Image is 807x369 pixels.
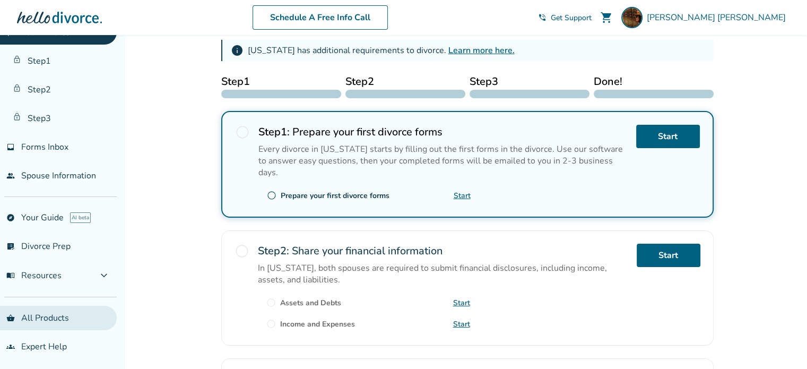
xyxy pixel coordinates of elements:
span: phone_in_talk [538,13,546,22]
div: Assets and Debts [280,298,341,308]
a: Start [637,244,700,267]
span: shopping_basket [6,314,15,322]
span: Resources [6,270,62,281]
span: people [6,171,15,180]
span: Step 2 [345,74,465,90]
span: Step 1 [221,74,341,90]
span: radio_button_unchecked [266,319,276,329]
h2: Share your financial information [258,244,628,258]
span: radio_button_unchecked [267,191,276,200]
a: Start [453,319,470,329]
span: Get Support [551,13,592,23]
span: radio_button_unchecked [235,244,249,259]
span: shopping_cart [600,11,613,24]
strong: Step 2 : [258,244,289,258]
div: [US_STATE] has additional requirements to divorce. [248,45,515,56]
span: Forms Inbox [21,141,68,153]
img: Amanda Conway [621,7,643,28]
span: radio_button_unchecked [235,125,250,140]
a: Start [453,298,470,308]
a: Schedule A Free Info Call [253,5,388,30]
a: Start [636,125,700,148]
iframe: Chat Widget [754,318,807,369]
div: Prepare your first divorce forms [281,191,389,201]
div: Income and Expenses [280,319,355,329]
div: Every divorce in [US_STATE] starts by filling out the first forms in the divorce. Use our softwar... [258,143,628,178]
span: list_alt_check [6,242,15,251]
span: explore [6,213,15,222]
span: expand_more [98,269,110,282]
span: radio_button_unchecked [266,298,276,307]
span: AI beta [70,212,91,223]
a: Start [454,191,471,201]
span: Done! [594,74,714,90]
a: Learn more here. [448,45,515,56]
span: menu_book [6,271,15,280]
span: inbox [6,143,15,151]
span: [PERSON_NAME] [PERSON_NAME] [647,12,790,23]
span: flag_2 [6,28,15,37]
div: In [US_STATE], both spouses are required to submit financial disclosures, including income, asset... [258,262,628,286]
span: Step 3 [470,74,589,90]
a: phone_in_talkGet Support [538,13,592,23]
span: info [231,44,244,57]
strong: Step 1 : [258,125,290,139]
span: groups [6,342,15,351]
h2: Prepare your first divorce forms [258,125,628,139]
